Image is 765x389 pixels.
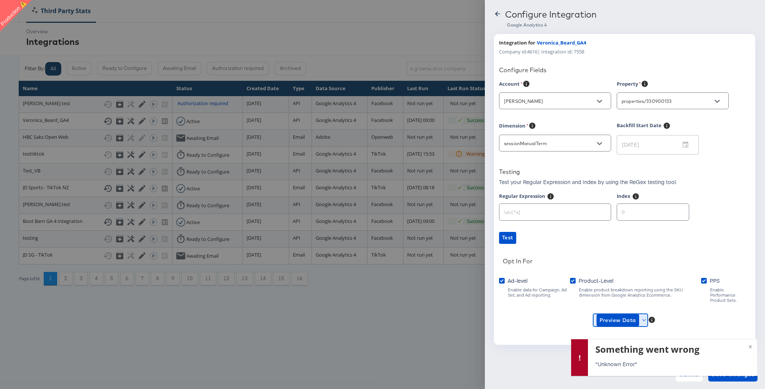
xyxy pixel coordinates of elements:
[499,232,750,244] a: Test
[499,122,529,131] label: Dimension
[499,66,750,74] div: Configure Fields
[499,168,520,175] div: Testing
[508,277,527,284] span: Ad-level
[617,193,631,202] label: Index
[499,178,677,186] p: Test your Regular Expression and Index by using the ReGex testing tool.
[499,193,545,202] label: Regular Expression
[499,80,523,89] label: Account
[710,287,750,303] div: Enable Performance Product Sets.
[499,39,535,46] span: Integration for
[595,360,748,368] p: "Unknown Error"
[505,9,597,19] div: Configure Integration
[579,277,613,284] span: Product-Level
[743,339,757,353] button: ×
[594,138,605,149] button: Open
[594,314,648,326] button: Preview Data
[600,316,636,325] span: Preview Data
[710,277,720,284] span: PPS
[617,80,641,89] label: Property
[712,96,723,107] button: Open
[537,39,586,46] span: Veronica_Beard_GA4
[503,257,533,265] div: Opt In For
[617,201,689,217] input: 0
[597,314,639,326] button: Preview Data
[595,343,748,356] div: Something went wrong
[749,341,752,350] span: ×
[507,22,756,28] div: Google Analytics 4
[617,122,662,136] label: Backfill Start Date
[508,287,570,298] div: Enable data for Campaign, Ad Set, and Ad reporting.
[499,232,516,244] button: Test
[594,96,605,107] button: Open
[499,48,584,55] span: Company id: 4616 | Integration id: 7558
[502,97,596,105] input: Select...
[502,139,596,148] input: Select...
[499,201,611,217] input: \d+[^x]
[502,233,513,242] span: Test
[620,97,714,105] input: Select...
[579,287,701,298] div: Enable product breakdown reporting using the SKU dimension from Google Analytics Ecommerce.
